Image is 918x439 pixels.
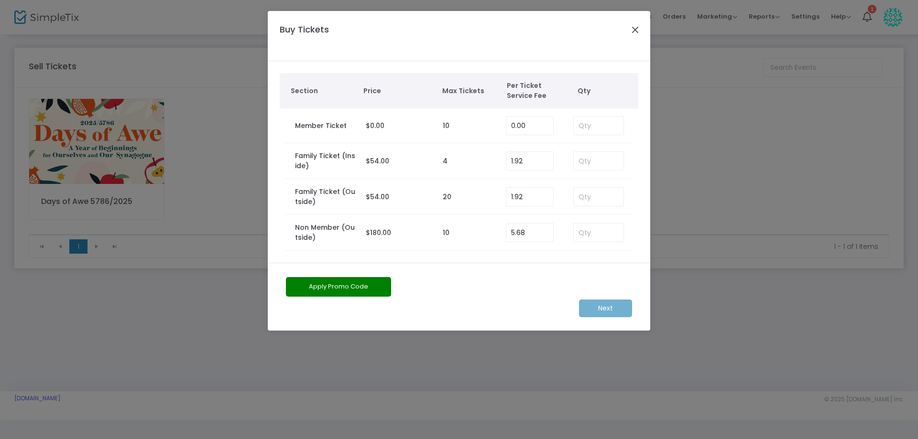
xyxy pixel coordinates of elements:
[366,192,389,202] span: $54.00
[574,224,623,242] input: Qty
[443,228,449,238] label: 10
[442,86,497,96] span: Max Tickets
[578,86,634,96] span: Qty
[506,188,553,206] input: Enter Service Fee
[366,121,384,130] span: $0.00
[363,86,433,96] span: Price
[295,223,357,243] label: Non Member (Outside)
[507,81,562,101] span: Per Ticket Service Fee
[275,23,365,49] h4: Buy Tickets
[295,151,357,171] label: Family Ticket (Inside)
[574,152,623,170] input: Qty
[295,121,347,131] label: Member Ticket
[629,23,642,36] button: Close
[366,228,391,237] span: $180.00
[506,152,553,170] input: Enter Service Fee
[366,156,389,166] span: $54.00
[291,86,354,96] span: Section
[574,117,623,135] input: Qty
[286,277,391,297] button: Apply Promo Code
[506,224,553,242] input: Enter Service Fee
[443,156,448,166] label: 4
[295,187,357,207] label: Family Ticket (Outside)
[506,117,553,135] input: Enter Service Fee
[443,192,451,202] label: 20
[574,188,623,206] input: Qty
[443,121,449,131] label: 10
